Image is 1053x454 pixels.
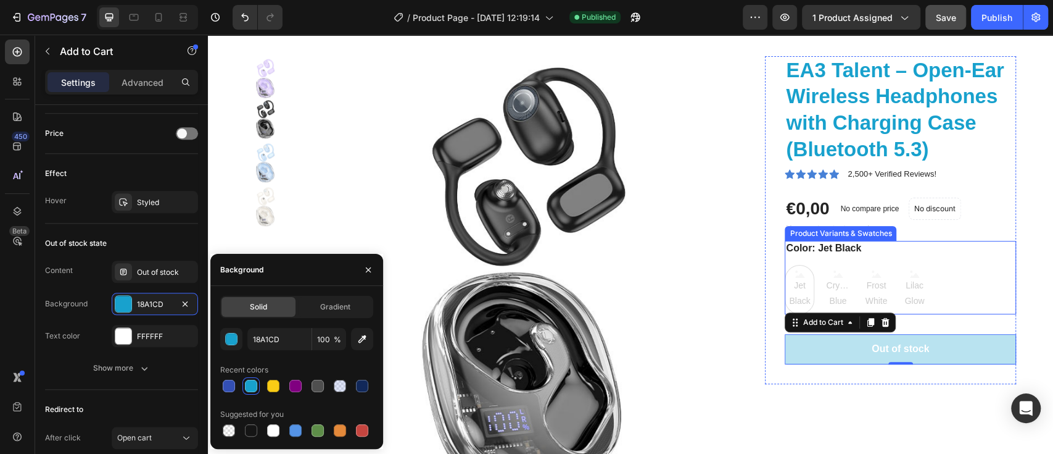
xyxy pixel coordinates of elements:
[220,364,268,376] div: Recent colors
[577,162,622,187] div: €0,00
[93,362,151,374] div: Show more
[577,206,655,222] legend: Color: Jet Black
[117,433,152,442] span: Open cart
[9,226,30,236] div: Beta
[60,44,165,59] p: Add to Cart
[81,10,86,25] p: 7
[925,5,966,30] button: Save
[45,195,67,206] div: Hover
[220,409,284,420] div: Suggested for you
[137,197,195,208] div: Styled
[5,5,92,30] button: 7
[320,301,350,313] span: Gradient
[407,11,410,24] span: /
[45,330,80,342] div: Text color
[208,35,1053,454] iframe: Design area
[582,12,616,23] span: Published
[45,238,107,249] div: Out of stock state
[137,299,173,310] div: 18A1CD
[802,5,920,30] button: 1 product assigned
[220,264,263,275] div: Background
[250,301,267,313] span: Solid
[577,300,808,330] button: Out of stock
[592,282,637,293] div: Add to Cart
[45,432,81,443] div: After click
[45,168,67,179] div: Effect
[45,265,73,276] div: Content
[122,76,163,89] p: Advanced
[1011,393,1041,423] div: Open Intercom Messenger
[981,11,1012,24] div: Publish
[664,308,721,321] div: Out of stock
[706,169,748,180] p: No discount
[812,11,893,24] span: 1 product assigned
[45,298,88,309] div: Background
[640,133,728,146] p: 2,500+ Verified Reviews!
[579,193,686,204] div: Product Variants & Swatches
[112,427,198,449] button: Open cart
[45,404,83,415] div: Redirect to
[936,12,956,23] span: Save
[61,76,96,89] p: Settings
[137,331,195,342] div: FFFFFF
[233,5,283,30] div: Undo/Redo
[137,267,195,278] div: Out of stock
[12,132,30,141] div: 450
[413,11,540,24] span: Product Page - [DATE] 12:19:14
[334,334,341,345] span: %
[632,170,691,178] p: No compare price
[971,5,1023,30] button: Publish
[247,328,312,350] input: Eg: FFFFFF
[45,128,64,139] div: Price
[45,357,198,379] button: Show more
